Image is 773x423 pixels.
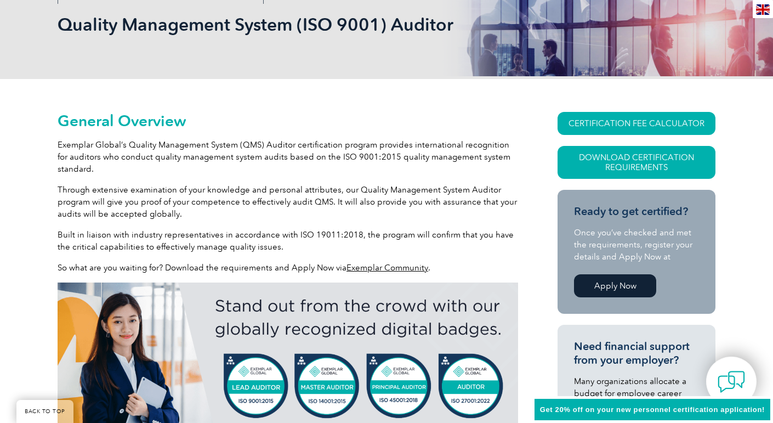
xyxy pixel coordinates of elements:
p: Exemplar Global’s Quality Management System (QMS) Auditor certification program provides internat... [58,139,518,175]
a: BACK TO TOP [16,400,73,423]
h3: Ready to get certified? [574,205,699,218]
img: en [756,4,770,15]
a: Apply Now [574,274,656,297]
h2: General Overview [58,112,518,129]
p: Once you’ve checked and met the requirements, register your details and Apply Now at [574,227,699,263]
span: Get 20% off on your new personnel certification application! [540,405,765,414]
a: Download Certification Requirements [558,146,715,179]
a: CERTIFICATION FEE CALCULATOR [558,112,715,135]
a: Exemplar Community [346,263,428,273]
p: Through extensive examination of your knowledge and personal attributes, our Quality Management S... [58,184,518,220]
h3: Need financial support from your employer? [574,340,699,367]
p: Built in liaison with industry representatives in accordance with ISO 19011:2018, the program wil... [58,229,518,253]
h1: Quality Management System (ISO 9001) Auditor [58,14,479,35]
img: contact-chat.png [718,368,745,396]
p: So what are you waiting for? Download the requirements and Apply Now via . [58,262,518,274]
